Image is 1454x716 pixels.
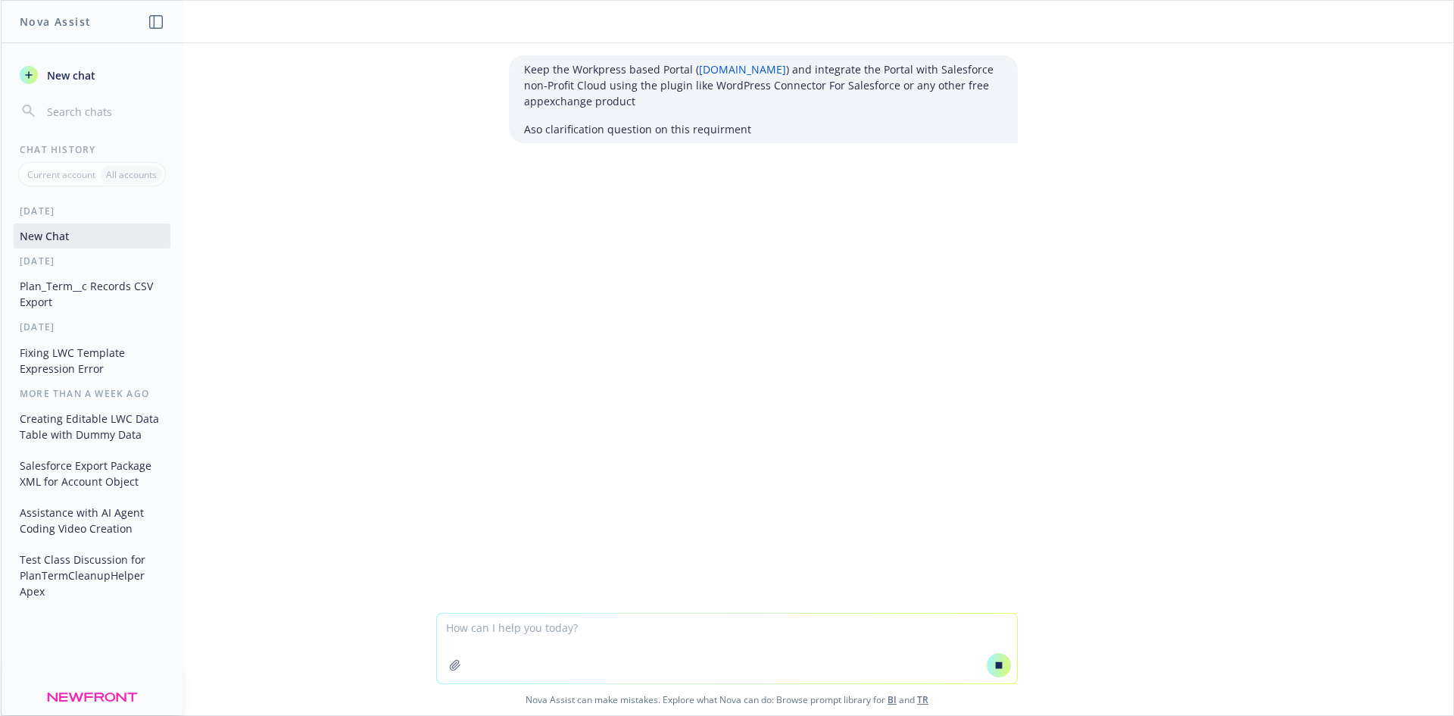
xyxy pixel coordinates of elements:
[2,143,183,156] div: Chat History
[917,693,928,706] a: TR
[14,224,170,249] button: New Chat
[2,255,183,267] div: [DATE]
[524,121,1003,137] p: Aso clarification question on this requirment
[20,14,91,30] h1: Nova Assist
[524,61,1003,109] p: Keep the Workpress based Portal ( ) and integrate the Portal with Salesforce non-Profit Cloud usi...
[14,340,170,381] button: Fixing LWC Template Expression Error
[14,61,170,89] button: New chat
[14,500,170,541] button: Assistance with AI Agent Coding Video Creation
[699,62,786,77] a: [DOMAIN_NAME]
[14,274,170,314] button: Plan_Term__c Records CSV Export
[2,320,183,333] div: [DATE]
[44,67,95,83] span: New chat
[14,406,170,447] button: Creating Editable LWC Data Table with Dummy Data
[44,101,164,122] input: Search chats
[14,453,170,494] button: Salesforce Export Package XML for Account Object
[27,168,95,181] p: Current account
[7,684,1447,715] span: Nova Assist can make mistakes. Explore what Nova can do: Browse prompt library for and
[14,547,170,604] button: Test Class Discussion for PlanTermCleanupHelper Apex
[2,205,183,217] div: [DATE]
[106,168,157,181] p: All accounts
[2,387,183,400] div: More than a week ago
[888,693,897,706] a: BI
